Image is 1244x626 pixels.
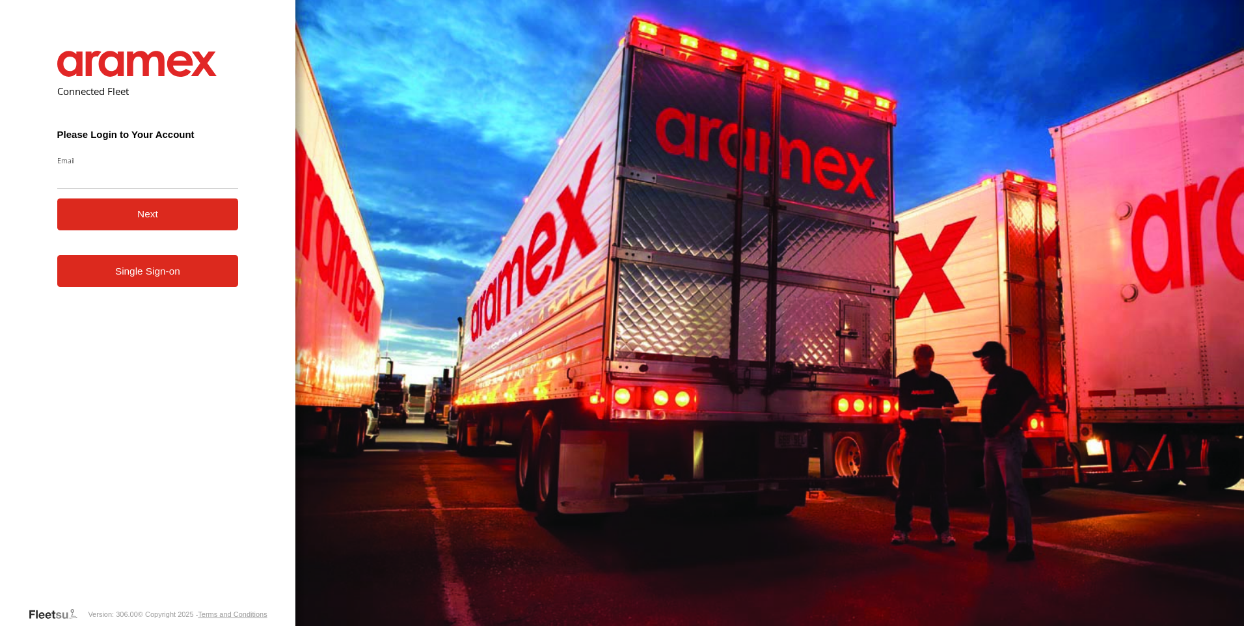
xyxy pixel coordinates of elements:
div: © Copyright 2025 - [138,610,267,618]
h3: Please Login to Your Account [57,129,239,140]
label: Email [57,156,239,165]
button: Next [57,198,239,230]
h2: Connected Fleet [57,85,239,98]
a: Single Sign-on [57,255,239,287]
div: Version: 306.00 [88,610,137,618]
a: Terms and Conditions [198,610,267,618]
a: Visit our Website [28,608,88,621]
img: Aramex [57,51,217,77]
